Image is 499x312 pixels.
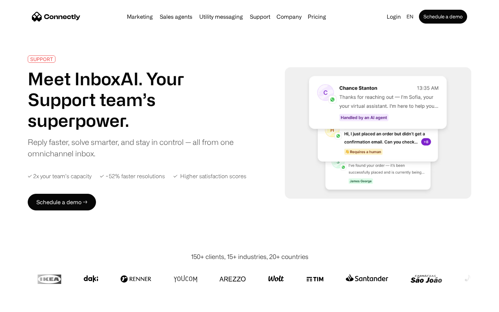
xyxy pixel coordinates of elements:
[157,14,195,19] a: Sales agents
[404,12,418,21] div: en
[7,299,42,310] aside: Language selected: English
[28,68,238,131] h1: Meet InboxAI. Your Support team’s superpower.
[14,300,42,310] ul: Language list
[305,14,329,19] a: Pricing
[124,14,156,19] a: Marketing
[384,12,404,21] a: Login
[32,11,80,22] a: home
[30,57,53,62] div: SUPPORT
[406,12,413,21] div: en
[247,14,273,19] a: Support
[196,14,246,19] a: Utility messaging
[191,252,308,261] div: 150+ clients, 15+ industries, 20+ countries
[277,12,301,21] div: Company
[28,173,91,180] div: ✓ 2x your team’s capacity
[419,10,467,24] a: Schedule a demo
[274,12,304,21] div: Company
[28,194,96,210] a: Schedule a demo →
[28,136,238,159] div: Reply faster, solve smarter, and stay in control — all from one omnichannel inbox.
[173,173,246,180] div: ✓ Higher satisfaction scores
[100,173,165,180] div: ✓ ~52% faster resolutions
